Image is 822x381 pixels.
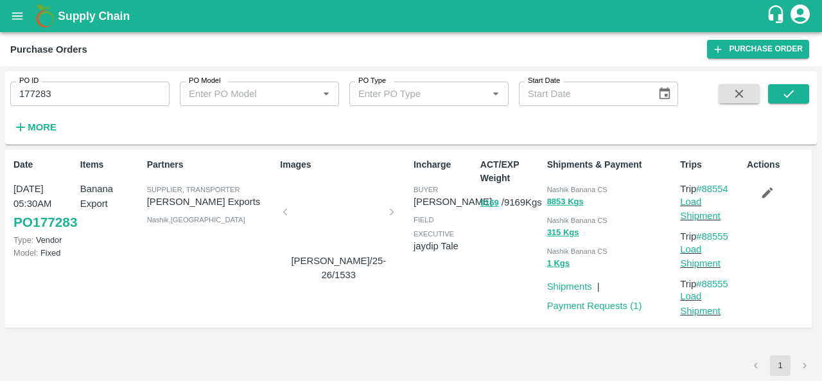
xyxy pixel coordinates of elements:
a: Shipments [547,281,592,292]
div: customer-support [766,4,789,28]
div: | [592,274,600,294]
input: Start Date [519,82,647,106]
span: Supplier, Transporter [147,186,240,193]
p: / 9169 Kgs [480,195,542,210]
p: Actions [747,158,809,172]
a: #88555 [696,279,728,289]
p: Trip [680,229,742,244]
span: Type: [13,235,33,245]
input: Enter PO Model [184,85,297,102]
input: Enter PO Type [353,85,467,102]
p: ACT/EXP Weight [480,158,542,185]
button: 8853 Kgs [547,195,584,209]
p: Fixed [13,247,75,259]
button: More [10,116,60,138]
div: Purchase Orders [10,41,87,58]
button: 9169 [480,196,499,211]
button: Open [487,85,504,102]
button: Choose date [652,82,677,106]
p: [DATE] 05:30AM [13,182,75,211]
p: Shipments & Payment [547,158,676,172]
p: Images [280,158,408,172]
p: Items [80,158,142,172]
span: field executive [414,216,454,238]
span: Nashik , [GEOGRAPHIC_DATA] [147,216,245,224]
span: Model: [13,248,38,258]
a: Purchase Order [707,40,809,58]
p: [PERSON_NAME] Exports [147,195,275,209]
button: open drawer [3,1,32,31]
a: Payment Requests (1) [547,301,642,311]
span: Nashik Banana CS [547,217,608,224]
p: Trip [680,277,742,291]
p: Partners [147,158,275,172]
img: logo [32,3,58,29]
p: jaydip Tale [414,239,475,253]
span: Nashik Banana CS [547,247,608,255]
b: Supply Chain [58,10,130,22]
strong: More [28,122,57,132]
button: 1 Kgs [547,256,570,271]
a: #88555 [696,231,728,242]
a: Load Shipment [680,197,721,221]
button: Open [318,85,335,102]
span: buyer [414,186,438,193]
button: 315 Kgs [547,226,579,240]
a: #88554 [696,184,728,194]
label: Start Date [528,76,560,86]
label: PO Type [358,76,386,86]
a: Load Shipment [680,291,721,315]
div: account of current user [789,3,812,30]
p: [PERSON_NAME] [414,195,492,209]
button: page 1 [770,355,791,376]
p: Incharge [414,158,475,172]
nav: pagination navigation [744,355,817,376]
p: Banana Export [80,182,142,211]
label: PO ID [19,76,39,86]
p: Trip [680,182,742,196]
p: [PERSON_NAME]/25-26/1533 [290,254,387,283]
span: Nashik Banana CS [547,186,608,193]
label: PO Model [189,76,221,86]
a: PO177283 [13,211,77,234]
a: Load Shipment [680,244,721,269]
p: Vendor [13,234,75,246]
p: Date [13,158,75,172]
p: Trips [680,158,742,172]
input: Enter PO ID [10,82,170,106]
a: Supply Chain [58,7,766,25]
